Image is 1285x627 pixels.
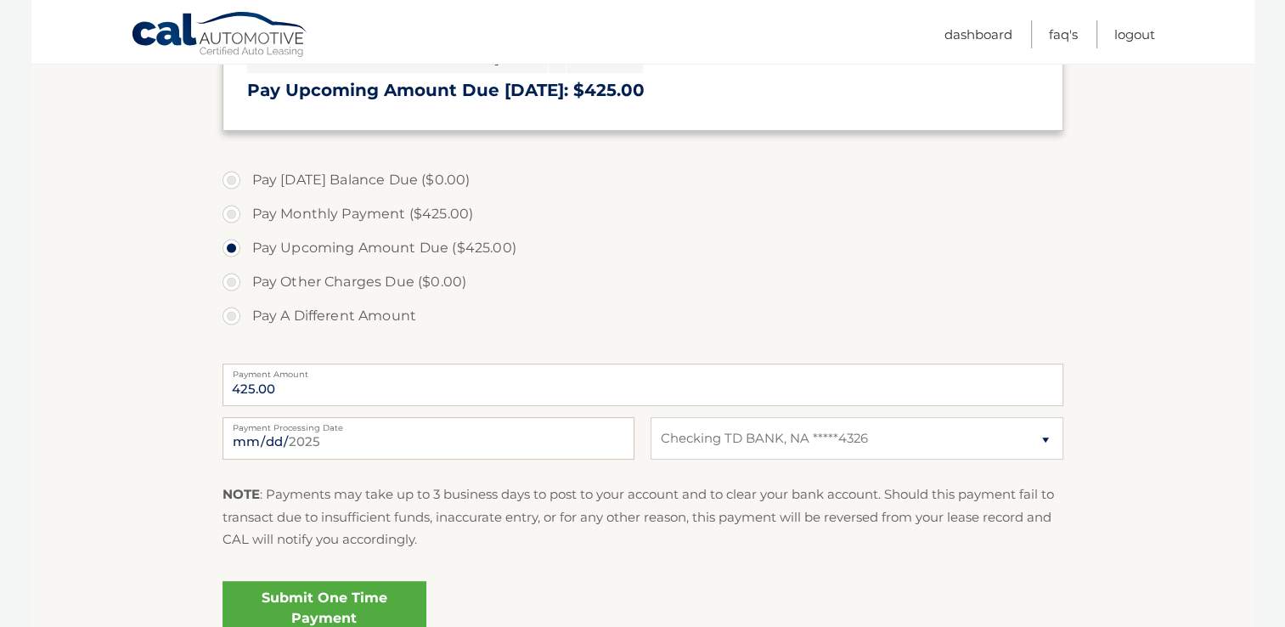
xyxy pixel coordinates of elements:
[223,364,1063,406] input: Payment Amount
[944,20,1012,48] a: Dashboard
[223,483,1063,551] p: : Payments may take up to 3 business days to post to your account and to clear your bank account....
[1049,20,1078,48] a: FAQ's
[131,11,309,60] a: Cal Automotive
[223,265,1063,299] label: Pay Other Charges Due ($0.00)
[1114,20,1155,48] a: Logout
[223,231,1063,265] label: Pay Upcoming Amount Due ($425.00)
[223,163,1063,197] label: Pay [DATE] Balance Due ($0.00)
[223,486,260,502] strong: NOTE
[223,417,634,431] label: Payment Processing Date
[247,80,1039,101] h3: Pay Upcoming Amount Due [DATE]: $425.00
[223,417,634,460] input: Payment Date
[223,197,1063,231] label: Pay Monthly Payment ($425.00)
[223,364,1063,377] label: Payment Amount
[223,299,1063,333] label: Pay A Different Amount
